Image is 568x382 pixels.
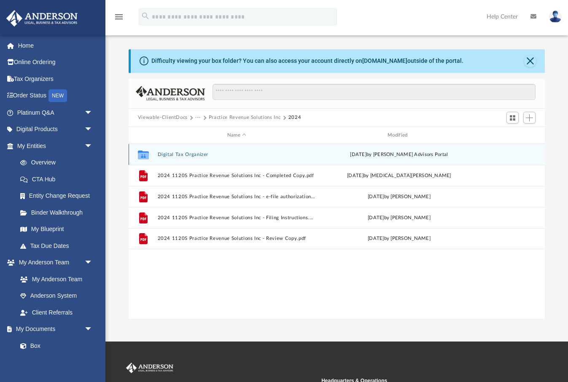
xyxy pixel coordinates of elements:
[12,304,101,321] a: Client Referrals
[12,171,105,188] a: CTA Hub
[114,12,124,22] i: menu
[157,236,316,242] button: 2024 1120S Practice Revenue Solutions Inc - Review Copy.pdf
[129,144,545,318] div: grid
[141,11,150,21] i: search
[84,104,101,121] span: arrow_drop_down
[84,137,101,155] span: arrow_drop_down
[549,11,562,23] img: User Pic
[6,87,105,105] a: Order StatusNEW
[4,10,80,27] img: Anderson Advisors Platinum Portal
[320,235,478,243] div: [DATE] by [PERSON_NAME]
[6,254,101,271] a: My Anderson Teamarrow_drop_down
[84,121,101,138] span: arrow_drop_down
[6,54,105,71] a: Online Ordering
[12,154,105,171] a: Overview
[320,172,478,180] div: [DATE] by [MEDICAL_DATA][PERSON_NAME]
[6,121,105,138] a: Digital Productsarrow_drop_down
[320,193,478,201] div: [DATE] by [PERSON_NAME]
[6,70,105,87] a: Tax Organizers
[157,194,316,199] button: 2024 1120S Practice Revenue Solutions Inc - e-file authorization - please sign.pdf
[12,237,105,254] a: Tax Due Dates
[12,188,105,204] a: Entity Change Request
[524,55,536,67] button: Close
[320,151,478,159] div: [DATE] by [PERSON_NAME] Advisors Portal
[157,215,316,221] button: 2024 1120S Practice Revenue Solutions Inc - Filing Instructions.pdf
[124,363,175,374] img: Anderson Advisors Platinum Portal
[48,89,67,102] div: NEW
[482,132,541,139] div: id
[523,112,536,124] button: Add
[288,114,301,121] button: 2024
[84,254,101,272] span: arrow_drop_down
[213,84,536,100] input: Search files and folders
[157,173,316,178] button: 2024 1120S Practice Revenue Solutions Inc - Completed Copy.pdf
[6,37,105,54] a: Home
[12,221,101,238] a: My Blueprint
[114,16,124,22] a: menu
[362,57,407,64] a: [DOMAIN_NAME]
[6,104,105,121] a: Platinum Q&Aarrow_drop_down
[506,112,519,124] button: Switch to Grid View
[132,132,153,139] div: id
[12,288,101,304] a: Anderson System
[320,214,478,222] div: [DATE] by [PERSON_NAME]
[84,321,101,338] span: arrow_drop_down
[12,337,97,354] a: Box
[6,137,105,154] a: My Entitiesarrow_drop_down
[320,132,479,139] div: Modified
[209,114,281,121] button: Practice Revenue Solutions Inc
[138,114,188,121] button: Viewable-ClientDocs
[157,132,316,139] div: Name
[157,152,316,157] button: Digital Tax Organizer
[12,271,97,288] a: My Anderson Team
[6,321,101,338] a: My Documentsarrow_drop_down
[195,114,201,121] button: ···
[151,56,463,65] div: Difficulty viewing your box folder? You can also access your account directly on outside of the p...
[12,204,105,221] a: Binder Walkthrough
